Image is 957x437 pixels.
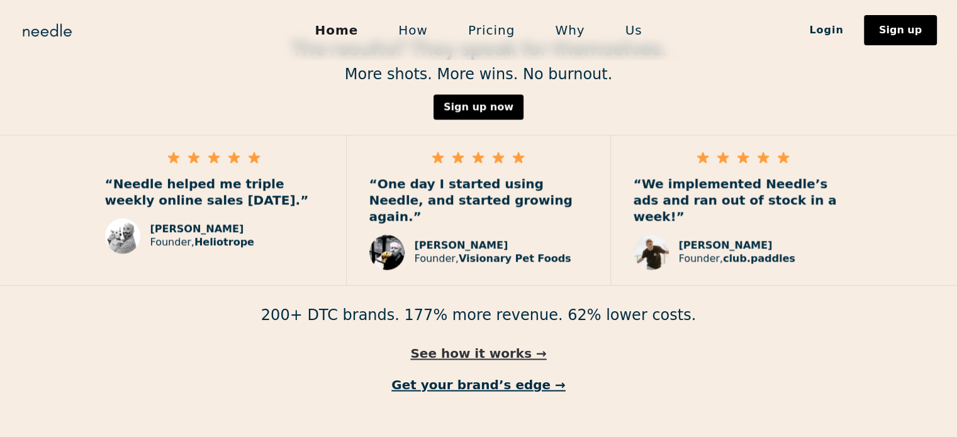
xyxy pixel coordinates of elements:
a: Login [789,19,864,41]
p: “One day I started using Needle, and started growing again.” [369,175,588,224]
a: How [378,17,448,43]
p: Founder, [150,236,254,249]
strong: club.paddles [723,252,795,264]
strong: [PERSON_NAME] [415,239,508,251]
a: Sign up [864,15,937,45]
a: Home [294,17,378,43]
a: Us [605,17,663,43]
strong: Heliotrope [194,236,254,248]
strong: [PERSON_NAME] [679,239,773,251]
div: Sign up [879,25,922,35]
p: “Needle helped me triple weekly online sales [DATE].” [105,175,323,208]
a: Sign up now [434,94,523,119]
strong: Visionary Pet Foods [459,252,571,264]
p: “We implemented Needle’s ads and ran out of stock in a week!” [634,175,853,224]
p: Founder, [679,252,795,265]
p: Founder, [415,252,571,265]
div: Sign up now [444,102,513,112]
strong: [PERSON_NAME] [150,223,244,235]
a: Pricing [448,17,535,43]
a: Why [535,17,605,43]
